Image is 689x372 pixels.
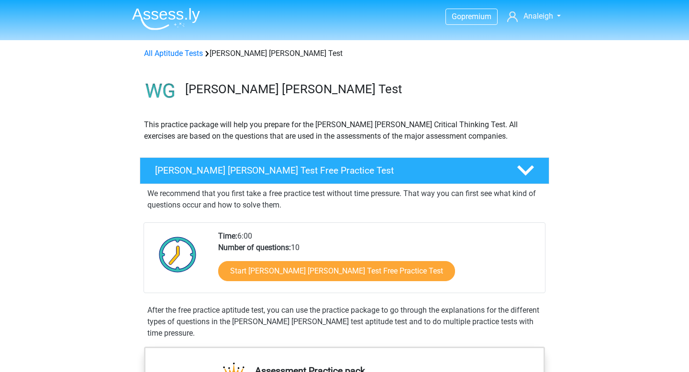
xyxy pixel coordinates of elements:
a: Start [PERSON_NAME] [PERSON_NAME] Test Free Practice Test [218,261,455,281]
h4: [PERSON_NAME] [PERSON_NAME] Test Free Practice Test [155,165,501,176]
p: We recommend that you first take a free practice test without time pressure. That way you can fir... [147,188,542,211]
div: [PERSON_NAME] [PERSON_NAME] Test [140,48,549,59]
a: All Aptitude Tests [144,49,203,58]
span: Go [452,12,461,21]
a: Analeigh [503,11,565,22]
b: Number of questions: [218,243,291,252]
div: After the free practice aptitude test, you can use the practice package to go through the explana... [144,305,545,339]
img: watson glaser test [140,71,181,111]
div: 6:00 10 [211,230,545,293]
img: Clock [154,230,202,278]
h3: [PERSON_NAME] [PERSON_NAME] Test [185,82,542,97]
b: Time: [218,231,237,241]
span: Analeigh [523,11,553,21]
a: Gopremium [446,10,497,23]
p: This practice package will help you prepare for the [PERSON_NAME] [PERSON_NAME] Critical Thinking... [144,119,545,142]
img: Assessly [132,8,200,30]
span: premium [461,12,491,21]
a: [PERSON_NAME] [PERSON_NAME] Test Free Practice Test [136,157,553,184]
